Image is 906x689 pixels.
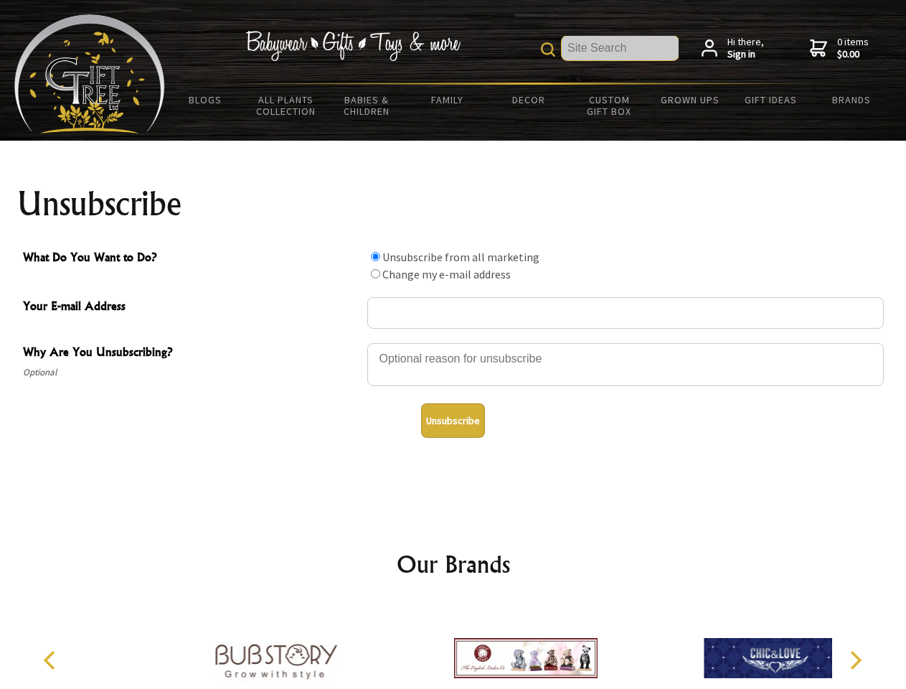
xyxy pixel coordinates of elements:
a: Hi there,Sign in [702,36,764,61]
a: Gift Ideas [730,85,811,115]
button: Unsubscribe [421,403,485,438]
strong: Sign in [727,48,764,61]
label: Unsubscribe from all marketing [382,250,539,264]
img: Babywear - Gifts - Toys & more [245,31,461,61]
label: Change my e-mail address [382,267,511,281]
a: All Plants Collection [246,85,327,126]
input: Your E-mail Address [367,297,884,329]
span: Why Are You Unsubscribing? [23,343,360,364]
button: Previous [36,645,67,676]
input: What Do You Want to Do? [371,269,380,278]
span: What Do You Want to Do? [23,248,360,269]
img: Babyware - Gifts - Toys and more... [14,14,165,133]
a: Decor [488,85,569,115]
span: Optional [23,364,360,381]
span: Hi there, [727,36,764,61]
a: Grown Ups [649,85,730,115]
a: Babies & Children [326,85,407,126]
span: Your E-mail Address [23,297,360,318]
h2: Our Brands [29,547,878,581]
button: Next [839,645,871,676]
a: 0 items$0.00 [810,36,869,61]
a: Brands [811,85,892,115]
span: 0 items [837,35,869,61]
a: Family [407,85,489,115]
h1: Unsubscribe [17,187,890,221]
img: product search [541,42,555,57]
a: Custom Gift Box [569,85,650,126]
a: BLOGS [165,85,246,115]
textarea: Why Are You Unsubscribing? [367,343,884,386]
input: Site Search [562,36,679,60]
input: What Do You Want to Do? [371,252,380,261]
strong: $0.00 [837,48,869,61]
